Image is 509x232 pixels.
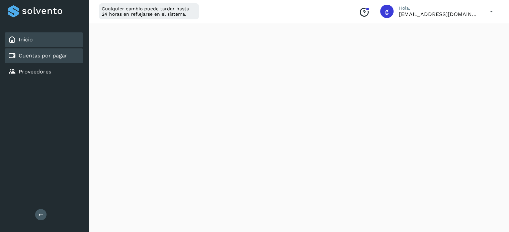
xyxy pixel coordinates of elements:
[399,5,479,11] p: Hola,
[399,11,479,17] p: gerenciageneral@ecol.mx
[19,36,33,43] a: Inicio
[99,3,199,19] div: Cualquier cambio puede tardar hasta 24 horas en reflejarse en el sistema.
[5,32,83,47] div: Inicio
[5,48,83,63] div: Cuentas por pagar
[19,52,67,59] a: Cuentas por pagar
[19,68,51,75] a: Proveedores
[5,64,83,79] div: Proveedores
